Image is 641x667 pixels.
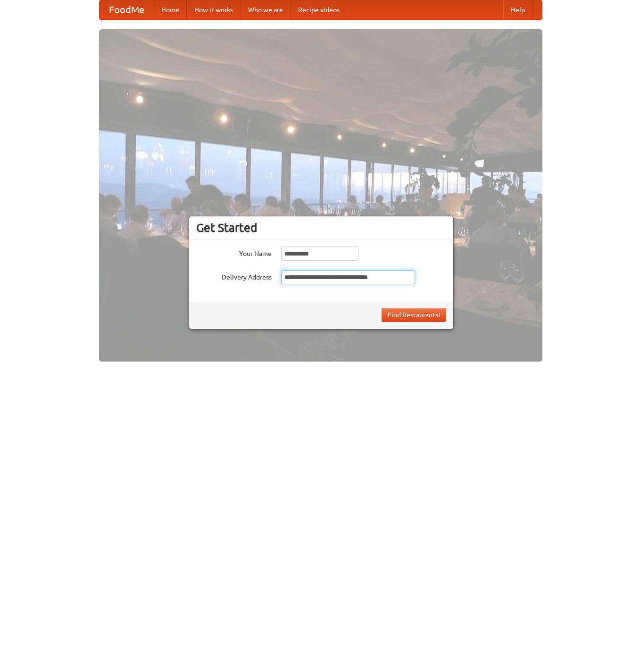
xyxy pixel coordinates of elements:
h3: Get Started [196,221,446,235]
button: Find Restaurants! [382,308,446,322]
a: Home [154,0,187,19]
a: Recipe videos [291,0,347,19]
a: How it works [187,0,241,19]
a: Help [503,0,533,19]
label: Delivery Address [196,270,272,282]
a: Who we are [241,0,291,19]
a: FoodMe [100,0,154,19]
label: Your Name [196,247,272,258]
